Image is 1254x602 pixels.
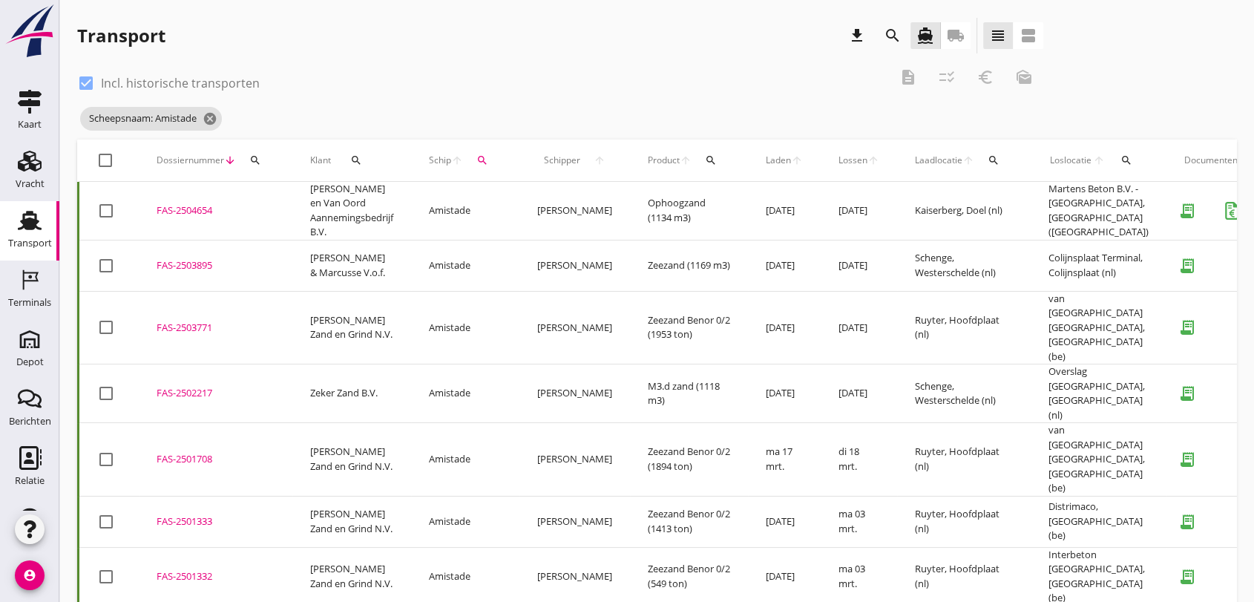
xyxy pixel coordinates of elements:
[292,496,411,547] td: [PERSON_NAME] Zand en Grind N.V.
[9,416,51,426] div: Berichten
[411,364,519,423] td: Amistade
[292,182,411,241] td: [PERSON_NAME] en Van Oord Aannemingsbedrijf B.V.
[8,298,51,307] div: Terminals
[1120,154,1132,166] i: search
[947,27,965,45] i: local_shipping
[519,291,630,364] td: [PERSON_NAME]
[476,154,488,166] i: search
[350,154,362,166] i: search
[916,27,934,45] i: directions_boat
[411,496,519,547] td: Amistade
[748,240,821,291] td: [DATE]
[411,291,519,364] td: Amistade
[705,154,717,166] i: search
[157,203,275,218] div: FAS-2504654
[821,291,897,364] td: [DATE]
[101,76,260,91] label: Incl. historische transporten
[1031,364,1166,423] td: Overslag [GEOGRAPHIC_DATA], [GEOGRAPHIC_DATA] (nl)
[630,496,748,547] td: Zeezand Benor 0/2 (1413 ton)
[630,182,748,241] td: Ophoogzand (1134 m3)
[310,143,393,178] div: Klant
[157,154,224,167] span: Dossiernummer
[821,240,897,291] td: [DATE]
[884,27,902,45] i: search
[80,107,222,131] span: Scheepsnaam: Amistade
[1172,313,1202,342] i: receipt_long
[519,423,630,497] td: [PERSON_NAME]
[748,423,821,497] td: ma 17 mrt.
[451,154,463,166] i: arrow_upward
[791,154,803,166] i: arrow_upward
[1172,562,1202,592] i: receipt_long
[1031,291,1166,364] td: van [GEOGRAPHIC_DATA] [GEOGRAPHIC_DATA], [GEOGRAPHIC_DATA] (be)
[1172,196,1202,226] i: receipt_long
[821,423,897,497] td: di 18 mrt.
[867,154,879,166] i: arrow_upward
[292,364,411,423] td: Zeker Zand B.V.
[537,154,587,167] span: Schipper
[748,182,821,241] td: [DATE]
[519,496,630,547] td: [PERSON_NAME]
[157,321,275,336] div: FAS-2503771
[411,423,519,497] td: Amistade
[157,514,275,529] div: FAS-2501333
[897,291,1031,364] td: Ruyter, Hoofdplaat (nl)
[16,357,44,367] div: Depot
[77,24,165,48] div: Transport
[897,364,1031,423] td: Schenge, Westerschelde (nl)
[292,423,411,497] td: [PERSON_NAME] Zand en Grind N.V.
[680,154,692,166] i: arrow_upward
[157,258,275,273] div: FAS-2503895
[224,154,236,166] i: arrow_downward
[16,179,45,189] div: Vracht
[848,27,866,45] i: download
[292,291,411,364] td: [PERSON_NAME] Zand en Grind N.V.
[1172,445,1202,474] i: receipt_long
[821,182,897,241] td: [DATE]
[897,240,1031,291] td: Schenge, Westerschelde (nl)
[1031,240,1166,291] td: Colijnsplaat Terminal, Colijnsplaat (nl)
[821,364,897,423] td: [DATE]
[1092,154,1106,166] i: arrow_upward
[1048,154,1092,167] span: Loslocatie
[203,111,217,126] i: cancel
[157,569,275,584] div: FAS-2501332
[648,154,680,167] span: Product
[1031,496,1166,547] td: Distrimaco, [GEOGRAPHIC_DATA] (be)
[838,154,867,167] span: Lossen
[519,240,630,291] td: [PERSON_NAME]
[587,154,612,166] i: arrow_upward
[1031,423,1166,497] td: van [GEOGRAPHIC_DATA] [GEOGRAPHIC_DATA], [GEOGRAPHIC_DATA] (be)
[3,4,56,59] img: logo-small.a267ee39.svg
[988,154,999,166] i: search
[8,238,52,248] div: Transport
[1172,251,1202,281] i: receipt_long
[748,291,821,364] td: [DATE]
[1172,507,1202,537] i: receipt_long
[411,240,519,291] td: Amistade
[292,240,411,291] td: [PERSON_NAME] & Marcusse V.o.f.
[1031,182,1166,241] td: Martens Beton B.V. - [GEOGRAPHIC_DATA], [GEOGRAPHIC_DATA] ([GEOGRAPHIC_DATA])
[821,496,897,547] td: ma 03 mrt.
[157,452,275,467] div: FAS-2501708
[15,476,45,485] div: Relatie
[411,182,519,241] td: Amistade
[962,154,974,166] i: arrow_upward
[630,240,748,291] td: Zeezand (1169 m3)
[630,291,748,364] td: Zeezand Benor 0/2 (1953 ton)
[15,560,45,590] i: account_circle
[1020,27,1037,45] i: view_agenda
[519,182,630,241] td: [PERSON_NAME]
[1172,379,1202,408] i: receipt_long
[897,496,1031,547] td: Ruyter, Hoofdplaat (nl)
[18,120,42,129] div: Kaart
[630,364,748,423] td: M3.d zand (1118 m3)
[897,182,1031,241] td: Kaiserberg, Doel (nl)
[519,364,630,423] td: [PERSON_NAME]
[897,423,1031,497] td: Ruyter, Hoofdplaat (nl)
[748,364,821,423] td: [DATE]
[1184,154,1238,167] div: Documenten
[989,27,1007,45] i: view_headline
[915,154,962,167] span: Laadlocatie
[429,154,451,167] span: Schip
